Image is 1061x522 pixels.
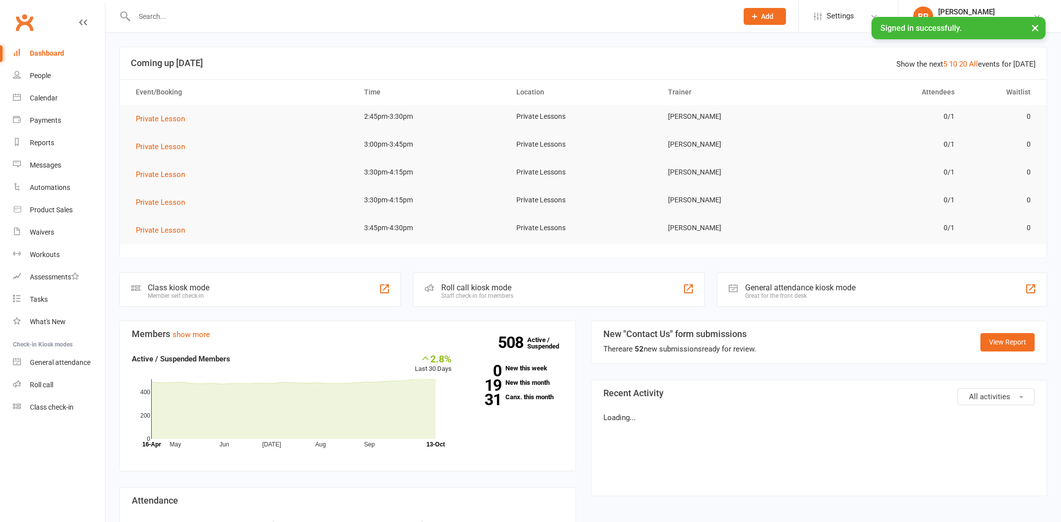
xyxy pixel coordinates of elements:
button: Private Lesson [136,169,192,180]
a: 508Active / Suspended [527,329,571,357]
input: Search... [131,9,731,23]
td: Private Lessons [507,161,660,184]
a: Automations [13,176,105,199]
a: 10 [949,60,957,69]
span: Private Lesson [136,170,185,179]
td: [PERSON_NAME] [659,188,811,212]
div: Product Sales [30,206,73,214]
button: × [1026,17,1044,38]
div: Show the next events for [DATE] [896,58,1036,70]
div: What's New [30,318,66,326]
td: [PERSON_NAME] [659,133,811,156]
td: 3:00pm-3:45pm [355,133,507,156]
a: What's New [13,311,105,333]
a: Dashboard [13,42,105,65]
td: 0 [964,133,1040,156]
a: Assessments [13,266,105,288]
td: Private Lessons [507,216,660,240]
td: 2:45pm-3:30pm [355,105,507,128]
a: View Report [980,333,1035,351]
div: There are new submissions ready for review. [603,343,756,355]
span: All activities [969,392,1010,401]
div: People [30,72,51,80]
strong: 0 [467,363,501,378]
button: Private Lesson [136,141,192,153]
div: Class kiosk mode [148,283,209,292]
a: General attendance kiosk mode [13,351,105,374]
div: Class check-in [30,403,74,411]
td: 0/1 [811,105,964,128]
a: Roll call [13,374,105,396]
div: Member self check-in [148,292,209,299]
td: 0 [964,105,1040,128]
span: Private Lesson [136,142,185,151]
button: Private Lesson [136,196,192,208]
td: 3:45pm-4:30pm [355,216,507,240]
strong: 19 [467,378,501,393]
div: Last 30 Days [415,353,452,374]
div: Staff check-in for members [441,292,513,299]
div: General attendance kiosk mode [745,283,856,292]
h3: Coming up [DATE] [131,58,1036,68]
div: Assessments [30,273,79,281]
th: Time [355,80,507,105]
a: 20 [959,60,967,69]
a: show more [173,330,210,339]
a: Product Sales [13,199,105,221]
div: Dashboard [30,49,64,57]
h3: New "Contact Us" form submissions [603,329,756,339]
a: 5 [943,60,947,69]
td: 0 [964,188,1040,212]
td: 3:30pm-4:15pm [355,188,507,212]
td: [PERSON_NAME] [659,161,811,184]
th: Trainer [659,80,811,105]
div: Waivers [30,228,54,236]
button: All activities [958,388,1035,405]
h3: Attendance [132,496,564,506]
th: Location [507,80,660,105]
td: Private Lessons [507,133,660,156]
div: General attendance [30,358,91,366]
div: Roll call [30,381,53,389]
a: Calendar [13,87,105,109]
a: Payments [13,109,105,132]
div: BR [913,6,933,26]
button: Private Lesson [136,113,192,125]
strong: 52 [635,345,644,353]
span: Private Lesson [136,114,185,123]
div: Automations [30,183,70,191]
button: Add [744,8,786,25]
a: Class kiosk mode [13,396,105,419]
td: Private Lessons [507,105,660,128]
strong: 508 [498,335,527,350]
td: 0/1 [811,216,964,240]
span: Add [761,12,773,20]
td: [PERSON_NAME] [659,105,811,128]
td: Private Lessons [507,188,660,212]
div: Reports [30,139,54,147]
td: 0 [964,216,1040,240]
a: Workouts [13,244,105,266]
a: 31Canx. this month [467,394,563,400]
p: Loading... [603,412,1035,424]
td: 0/1 [811,188,964,212]
a: Messages [13,154,105,176]
span: Signed in successfully. [880,23,962,33]
td: 0 [964,161,1040,184]
div: Roll call kiosk mode [441,283,513,292]
th: Attendees [811,80,964,105]
span: Settings [827,5,854,27]
td: 0/1 [811,161,964,184]
a: Waivers [13,221,105,244]
div: Workouts [30,251,60,259]
a: People [13,65,105,87]
span: Private Lesson [136,226,185,235]
strong: Active / Suspended Members [132,354,230,363]
a: All [969,60,978,69]
a: Clubworx [12,10,37,35]
strong: 31 [467,392,501,407]
h3: Recent Activity [603,388,1035,398]
div: 2.8% [415,353,452,364]
a: Reports [13,132,105,154]
h3: Members [132,329,564,339]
